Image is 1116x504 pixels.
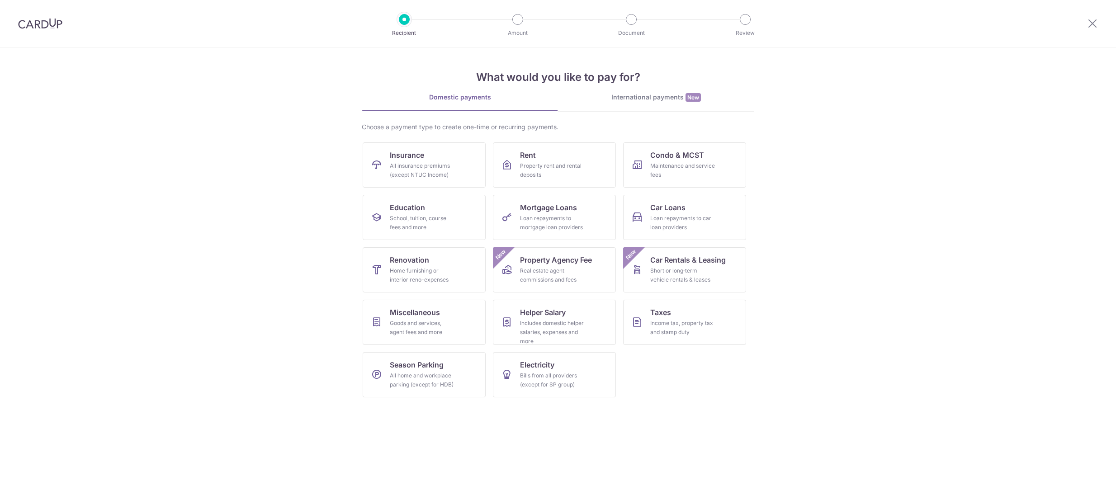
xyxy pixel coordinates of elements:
div: Property rent and rental deposits [520,161,585,179]
div: Maintenance and service fees [650,161,715,179]
a: Mortgage LoansLoan repayments to mortgage loan providers [493,195,616,240]
span: Electricity [520,359,554,370]
div: All insurance premiums (except NTUC Income) [390,161,455,179]
div: Bills from all providers (except for SP group) [520,371,585,389]
a: Property Agency FeeReal estate agent commissions and feesNew [493,247,616,292]
a: RenovationHome furnishing or interior reno-expenses [363,247,486,292]
a: Car LoansLoan repayments to car loan providers [623,195,746,240]
h4: What would you like to pay for? [362,69,754,85]
span: Season Parking [390,359,444,370]
span: Renovation [390,254,429,265]
span: Miscellaneous [390,307,440,318]
span: Taxes [650,307,671,318]
span: Mortgage Loans [520,202,577,213]
a: ElectricityBills from all providers (except for SP group) [493,352,616,397]
p: Document [598,28,665,38]
span: Helper Salary [520,307,566,318]
a: Car Rentals & LeasingShort or long‑term vehicle rentals & leasesNew [623,247,746,292]
span: Property Agency Fee [520,254,592,265]
a: RentProperty rent and rental deposits [493,142,616,188]
span: Rent [520,150,536,160]
a: Condo & MCSTMaintenance and service fees [623,142,746,188]
span: Condo & MCST [650,150,704,160]
p: Review [712,28,779,38]
div: Loan repayments to car loan providers [650,214,715,232]
span: Car Rentals & Leasing [650,254,726,265]
div: Loan repayments to mortgage loan providers [520,214,585,232]
img: CardUp [18,18,62,29]
div: Short or long‑term vehicle rentals & leases [650,266,715,284]
div: School, tuition, course fees and more [390,214,455,232]
div: International payments [558,93,754,102]
div: Home furnishing or interior reno-expenses [390,266,455,284]
div: Domestic payments [362,93,558,102]
div: Real estate agent commissions and fees [520,266,585,284]
a: EducationSchool, tuition, course fees and more [363,195,486,240]
span: Car Loans [650,202,686,213]
div: Choose a payment type to create one-time or recurring payments. [362,122,754,132]
a: Season ParkingAll home and workplace parking (except for HDB) [363,352,486,397]
a: InsuranceAll insurance premiums (except NTUC Income) [363,142,486,188]
div: Includes domestic helper salaries, expenses and more [520,319,585,346]
a: Helper SalaryIncludes domestic helper salaries, expenses and more [493,300,616,345]
a: TaxesIncome tax, property tax and stamp duty [623,300,746,345]
span: New [624,247,638,262]
div: All home and workplace parking (except for HDB) [390,371,455,389]
span: Education [390,202,425,213]
div: Income tax, property tax and stamp duty [650,319,715,337]
p: Amount [484,28,551,38]
a: MiscellaneousGoods and services, agent fees and more [363,300,486,345]
span: New [493,247,508,262]
span: Insurance [390,150,424,160]
span: New [686,93,701,102]
div: Goods and services, agent fees and more [390,319,455,337]
p: Recipient [371,28,438,38]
